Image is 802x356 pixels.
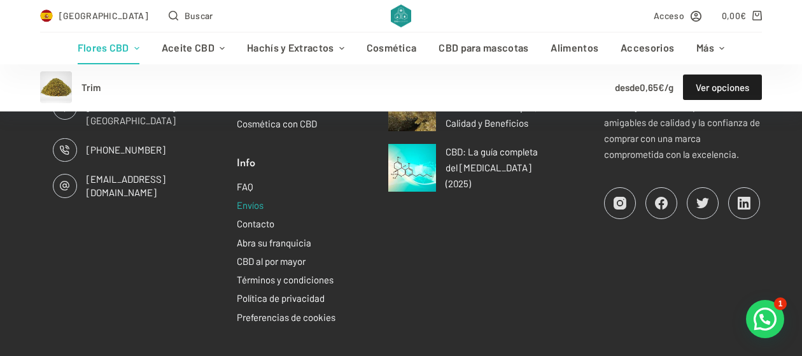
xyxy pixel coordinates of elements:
bdi: 0,65 [640,82,665,93]
span: [GEOGRAPHIC_DATA] [59,8,148,23]
a: Alimentos [540,32,610,64]
a: [PHONE_NUMBER] [87,144,165,155]
a: Select Country [40,8,148,23]
span: Buscar [185,8,213,23]
a: [EMAIL_ADDRESS][DOMAIN_NAME] [87,173,165,198]
a: CBD al por mayor [237,255,306,267]
a: Elige las opciones para “Trim” [683,75,762,100]
a: Preferencias de cookies [237,311,335,323]
a: Twitter [687,187,719,219]
div: Trim [81,81,101,94]
a: Carro de compra [722,8,762,23]
p: Como miembro de EIHA, con CBD Alchemy encontrarás productos eco-amigables de calidad y la confian... [604,83,763,162]
a: Instagram [604,187,636,219]
img: CBD Alchemy [391,4,411,27]
a: FAQ [237,181,253,192]
a: Más [686,32,736,64]
span: CBD: La guía completa del [MEDICAL_DATA] (2025) [446,144,547,191]
a: LinkedIn [728,187,760,219]
a: Términos y condiciones [237,274,334,285]
a: CBD: La guía completa del [MEDICAL_DATA] (2025) [388,144,547,192]
span: /g [665,82,673,93]
span: Acceso [654,8,684,23]
a: Cosmética [355,32,428,64]
a: Hachís y Extractos [236,32,356,64]
span: € [658,82,665,93]
img: flowers-trim-product [40,71,72,103]
a: Acceso [654,8,701,23]
nav: Menú de cabecera [66,32,736,64]
h2: Info [237,154,395,169]
a: Aceite CBD [150,32,236,64]
span: € [740,10,746,21]
img: La estructura molecular del cannabidiol (CBD) difiere ligeramente de la del THC, lo que explica s... [388,144,436,192]
a: Accesorios [610,32,686,64]
a: CBD para mascotas [428,32,540,64]
button: Abrir formulario de búsqueda [169,8,213,23]
a: Abra su franquicia [237,237,311,248]
bdi: 0,00 [722,10,747,21]
span: desde [615,82,640,93]
img: ES Flag [40,10,53,22]
a: Política de privacidad [237,292,325,304]
a: Flores CBD [66,32,150,64]
a: Envíos [237,199,264,211]
a: Cosmética con CBD [237,118,317,129]
a: Facebook [645,187,677,219]
a: Contacto [237,218,274,229]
